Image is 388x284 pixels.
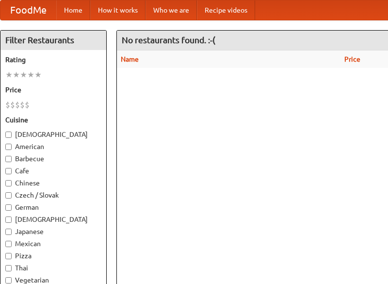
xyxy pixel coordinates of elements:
h5: Price [5,85,101,95]
li: $ [25,100,30,110]
li: ★ [34,69,42,80]
input: American [5,144,12,150]
input: [DEMOGRAPHIC_DATA] [5,217,12,223]
input: Japanese [5,229,12,235]
h5: Rating [5,55,101,65]
label: Thai [5,263,101,273]
li: $ [5,100,10,110]
label: Czech / Slovak [5,190,101,200]
li: ★ [13,69,20,80]
input: Thai [5,265,12,271]
a: Who we are [145,0,197,20]
h5: Cuisine [5,115,101,125]
label: German [5,202,101,212]
label: Mexican [5,239,101,249]
li: ★ [20,69,27,80]
li: ★ [5,69,13,80]
input: Chinese [5,180,12,186]
a: Recipe videos [197,0,255,20]
label: [DEMOGRAPHIC_DATA] [5,215,101,224]
li: $ [15,100,20,110]
input: Mexican [5,241,12,247]
label: Barbecue [5,154,101,164]
input: Czech / Slovak [5,192,12,199]
input: [DEMOGRAPHIC_DATA] [5,132,12,138]
label: Cafe [5,166,101,176]
a: Name [121,55,139,63]
input: Cafe [5,168,12,174]
label: Chinese [5,178,101,188]
label: [DEMOGRAPHIC_DATA] [5,130,101,139]
a: Home [56,0,90,20]
h4: Filter Restaurants [0,31,106,50]
a: How it works [90,0,145,20]
label: American [5,142,101,151]
ng-pluralize: No restaurants found. :-( [122,35,215,45]
input: Pizza [5,253,12,259]
li: $ [20,100,25,110]
a: Price [344,55,360,63]
label: Japanese [5,227,101,236]
a: FoodMe [0,0,56,20]
input: Vegetarian [5,277,12,284]
input: German [5,204,12,211]
label: Pizza [5,251,101,261]
li: $ [10,100,15,110]
input: Barbecue [5,156,12,162]
li: ★ [27,69,34,80]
